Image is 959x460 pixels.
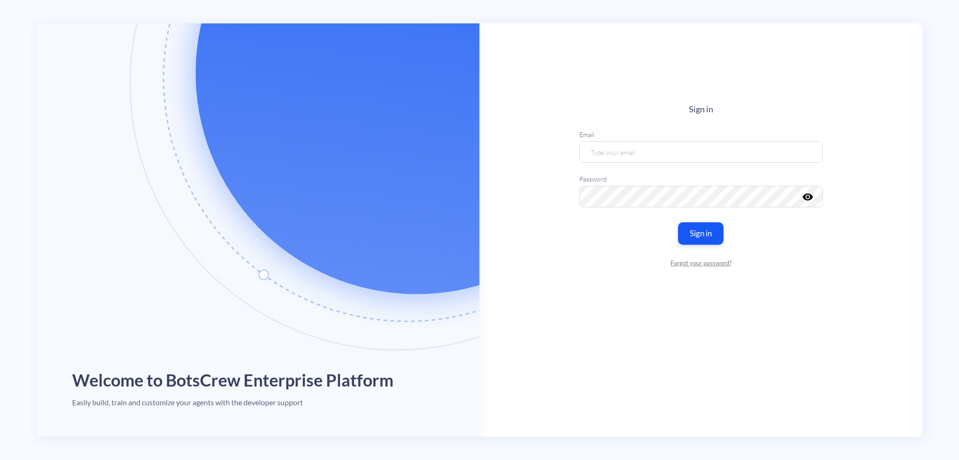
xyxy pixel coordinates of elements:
i: visibility [802,191,813,202]
h4: Easily build, train and customize your agents with the developer support [72,398,303,407]
label: Password [579,174,823,183]
button: Sign in [679,222,724,244]
h1: Welcome to BotsCrew Enterprise Platform [72,370,393,390]
h4: Sign in [579,104,823,115]
label: Email [579,129,823,139]
a: Forgot your password? [579,258,823,268]
input: Type your email [579,141,823,162]
button: visibility [802,191,811,197]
